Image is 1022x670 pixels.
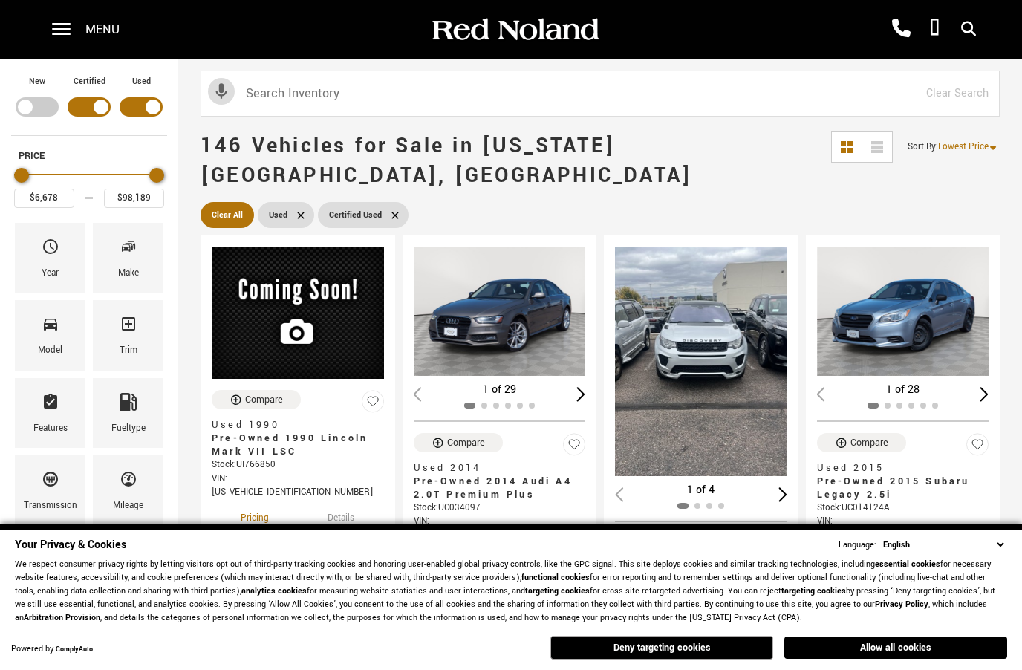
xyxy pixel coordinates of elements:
[414,247,586,376] div: 1 / 2
[149,168,164,183] div: Maximum Price
[781,585,846,596] strong: targeting cookies
[966,433,989,462] button: Save Vehicle
[875,559,940,570] strong: essential cookies
[302,499,380,532] button: details tab
[817,247,989,376] img: 2015 Subaru Legacy 2.5i 1
[576,387,585,401] div: Next slide
[15,455,85,525] div: TransmissionTransmission
[120,389,137,420] span: Fueltype
[24,612,100,623] strong: Arbitration Provision
[980,387,989,401] div: Next slide
[938,140,989,153] span: Lowest Price
[414,382,586,398] div: 1 of 29
[113,498,143,514] div: Mileage
[15,558,1007,625] p: We respect consumer privacy rights by letting visitors opt out of third-party tracking cookies an...
[521,572,590,583] strong: functional cookies
[11,74,167,135] div: Filter by Vehicle Type
[201,131,692,190] span: 146 Vehicles for Sale in [US_STATE][GEOGRAPHIC_DATA], [GEOGRAPHIC_DATA]
[817,461,978,475] span: Used 2015
[212,472,384,499] div: VIN: [US_VEHICLE_IDENTIFICATION_NUMBER]
[212,206,243,224] span: Clear All
[120,311,137,342] span: Trim
[93,455,163,525] div: MileageMileage
[615,247,787,476] img: 2018 Land Rover Discovery Sport HSE Luxury 1
[269,206,287,224] span: Used
[817,461,989,501] a: Used 2015Pre-Owned 2015 Subaru Legacy 2.5i
[525,585,590,596] strong: targeting cookies
[38,342,62,359] div: Model
[132,74,151,89] label: Used
[120,234,137,265] span: Make
[778,487,787,501] div: Next slide
[14,163,164,208] div: Price
[817,247,989,376] div: 1 / 2
[42,311,59,342] span: Model
[563,433,585,462] button: Save Vehicle
[93,378,163,448] div: FueltypeFueltype
[42,466,59,498] span: Transmission
[212,418,373,432] span: Used 1990
[120,342,137,359] div: Trim
[15,223,85,293] div: YearYear
[212,458,384,472] div: Stock : UI766850
[875,599,928,610] a: Privacy Policy
[817,515,989,541] div: VIN: [US_VEHICLE_IDENTIFICATION_NUMBER]
[42,389,59,420] span: Features
[615,247,787,476] div: 1 / 2
[42,234,59,265] span: Year
[908,140,938,153] span: Sort By :
[14,189,74,208] input: Minimum
[212,247,384,379] img: 1990 Lincoln Mark VII LSC
[414,515,586,541] div: VIN: [US_VEHICLE_IDENTIFICATION_NUMBER]
[839,541,876,550] div: Language:
[850,436,888,449] div: Compare
[15,300,85,370] div: ModelModel
[93,223,163,293] div: MakeMake
[56,645,93,654] a: ComplyAuto
[93,300,163,370] div: TrimTrim
[111,420,146,437] div: Fueltype
[118,265,139,282] div: Make
[879,538,1007,552] select: Language Select
[74,74,105,89] label: Certified
[208,78,235,105] svg: Click to toggle on voice search
[14,168,29,183] div: Minimum Price
[784,637,1007,659] button: Allow all cookies
[414,247,586,376] img: 2014 Audi A4 2.0T Premium Plus 1
[817,475,978,501] span: Pre-Owned 2015 Subaru Legacy 2.5i
[15,537,126,553] span: Your Privacy & Cookies
[817,433,906,452] button: Compare Vehicle
[550,636,773,660] button: Deny targeting cookies
[212,432,373,458] span: Pre-Owned 1990 Lincoln Mark VII LSC
[414,461,575,475] span: Used 2014
[11,645,93,654] div: Powered by
[429,17,600,43] img: Red Noland Auto Group
[215,499,295,532] button: pricing tab
[19,149,160,163] h5: Price
[33,420,68,437] div: Features
[817,382,989,398] div: 1 of 28
[29,74,45,89] label: New
[447,436,485,449] div: Compare
[329,206,382,224] span: Certified Used
[817,501,989,515] div: Stock : UC014124A
[414,501,586,515] div: Stock : UC034097
[615,482,787,498] div: 1 of 4
[104,189,164,208] input: Maximum
[414,475,575,501] span: Pre-Owned 2014 Audi A4 2.0T Premium Plus
[120,466,137,498] span: Mileage
[201,71,1000,117] input: Search Inventory
[362,390,384,419] button: Save Vehicle
[241,585,307,596] strong: analytics cookies
[245,393,283,406] div: Compare
[414,433,503,452] button: Compare Vehicle
[212,390,301,409] button: Compare Vehicle
[212,418,384,458] a: Used 1990Pre-Owned 1990 Lincoln Mark VII LSC
[414,461,586,501] a: Used 2014Pre-Owned 2014 Audi A4 2.0T Premium Plus
[42,265,59,282] div: Year
[15,378,85,448] div: FeaturesFeatures
[24,498,77,514] div: Transmission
